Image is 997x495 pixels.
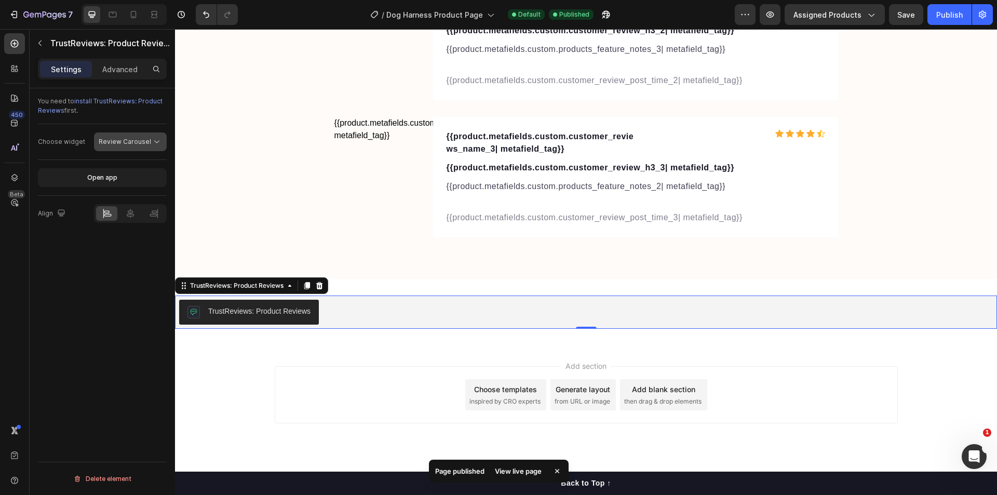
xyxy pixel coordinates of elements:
[4,271,144,296] button: TrustReviews: Product Reviews
[38,168,167,187] button: Open app
[299,355,362,366] div: Choose templates
[38,207,68,221] div: Align
[12,277,25,289] img: CPOlzd-d1vsCEAE=.png
[386,9,483,20] span: Dog Harness Product Page
[38,137,85,146] div: Choose widget
[793,9,861,20] span: Assigned Products
[272,151,650,164] p: {{product.metafields.custom.products_feature_notes_2| metafield_tag}}
[435,466,484,476] p: Page published
[518,10,541,19] span: Default
[4,4,77,25] button: 7
[381,355,435,366] div: Generate layout
[272,14,650,26] p: {{product.metafields.custom.products_feature_notes_3| metafield_tag}}
[272,45,650,58] p: {{product.metafields.custom.customer_review_post_time_2| metafield_tag}}
[785,4,885,25] button: Assigned Products
[380,368,435,377] span: from URL or image
[386,331,436,342] span: Add section
[13,252,111,261] div: TrustReviews: Product Reviews
[386,449,436,460] div: Back to Top ↑
[38,97,167,115] div: You need to first.
[73,473,131,485] div: Delete element
[457,355,520,366] div: Add blank section
[175,29,997,495] iframe: Design area
[196,4,238,25] div: Undo/Redo
[962,444,987,469] iframe: Intercom live chat
[927,4,972,25] button: Publish
[897,10,915,19] span: Save
[68,8,73,21] p: 7
[272,132,650,145] p: {{product.metafields.custom.customer_review_h3_3| metafield_tag}}
[8,190,25,198] div: Beta
[38,97,163,114] span: install TrustReviews: Product Reviews
[382,9,384,20] span: /
[51,64,82,75] p: Settings
[272,101,460,126] p: {{product.metafields.custom.customer_reviews_name_3| metafield_tag}}
[33,277,136,288] div: TrustReviews: Product Reviews
[936,9,963,20] div: Publish
[489,464,548,478] div: View live page
[272,182,650,195] p: {{product.metafields.custom.customer_review_post_time_3| metafield_tag}}
[294,368,366,377] span: inspired by CRO experts
[94,132,167,151] button: Review Carousel
[102,64,138,75] p: Advanced
[99,138,151,145] span: Review Carousel
[983,429,991,437] span: 1
[87,173,117,182] div: Open app
[9,111,25,119] div: 450
[889,4,923,25] button: Save
[559,10,589,19] span: Published
[449,368,527,377] span: then drag & drop elements
[38,471,167,487] button: Delete element
[159,88,248,113] div: {{product.metafields.custom.buttom_video_2| metafield_tag}}
[50,37,173,49] p: TrustReviews: Product Reviews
